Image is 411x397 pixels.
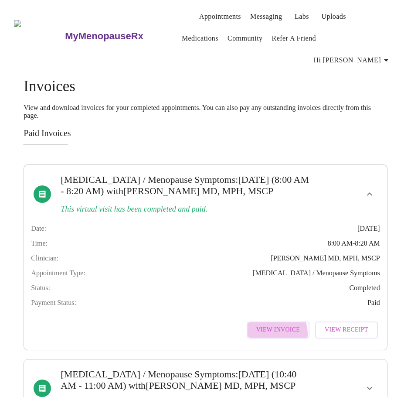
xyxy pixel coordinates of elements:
span: Hi [PERSON_NAME] [314,54,391,66]
span: Appointment Type: [31,269,85,277]
button: Hi [PERSON_NAME] [310,51,395,69]
span: [PERSON_NAME] MD, MPH, MSCP [271,254,380,262]
span: Completed [349,284,380,292]
span: [DATE] [357,225,380,233]
a: Appointments [199,10,241,23]
button: Appointments [196,8,245,25]
a: Refer a Friend [272,32,316,44]
button: View Invoice [247,322,309,339]
span: with [PERSON_NAME] MD, MPH, MSCP [106,185,273,196]
button: Messaging [247,8,285,25]
span: Time: [31,240,48,247]
button: Refer a Friend [268,30,320,47]
button: Community [224,30,266,47]
span: [MEDICAL_DATA] / Menopause Symptoms [253,269,380,277]
button: show more [359,184,380,205]
img: MyMenopauseRx Logo [14,20,64,53]
span: Payment Status: [31,299,76,307]
h3: This virtual visit has been completed and paid. [61,205,313,214]
a: Messaging [250,10,282,23]
a: MyMenopauseRx [64,21,178,51]
p: View and download invoices for your completed appointments. You can also pay any outstanding invo... [24,104,387,120]
h3: Paid Invoices [24,128,387,138]
h3: : [DATE] (8:00 AM - 8:20 AM) [61,174,313,197]
a: Community [228,32,263,44]
h4: Invoices [24,78,387,95]
span: [MEDICAL_DATA] / Menopause Symptoms [61,174,235,185]
span: with [PERSON_NAME] MD, MPH, MSCP [129,380,296,391]
button: Labs [288,8,316,25]
button: Medications [178,30,222,47]
button: Uploads [318,8,350,25]
button: View Receipt [315,322,378,339]
span: Date: [31,225,46,233]
span: [MEDICAL_DATA] / Menopause Symptoms [61,369,235,380]
a: Medications [182,32,218,44]
span: View Invoice [256,325,300,335]
h3: MyMenopauseRx [65,31,143,42]
a: Labs [295,10,309,23]
h3: : [DATE] (10:40 AM - 11:00 AM) [61,369,313,391]
span: 8:00 AM - 8:20 AM [328,240,380,247]
span: Paid [367,299,380,307]
span: View Receipt [325,325,368,335]
span: Status: [31,284,50,292]
span: Clinician: [31,254,58,262]
a: View Receipt [313,317,380,343]
a: Uploads [321,10,346,23]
